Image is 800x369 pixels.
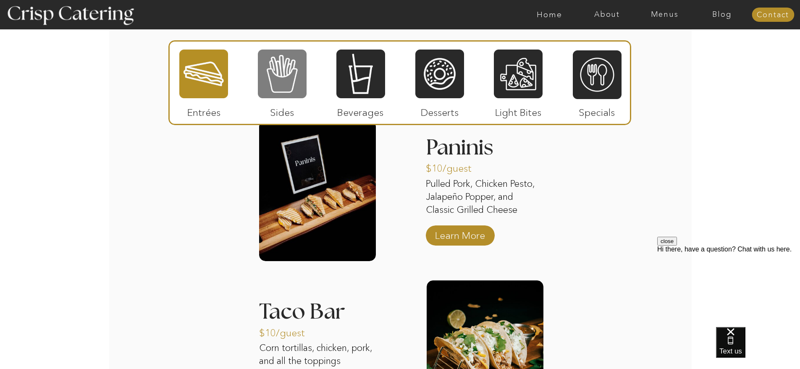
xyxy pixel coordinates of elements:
p: $10/guest [259,319,315,343]
p: Sides [254,98,310,123]
p: Specials [569,98,625,123]
iframe: podium webchat widget bubble [716,327,800,369]
p: $10/guest [426,154,482,178]
a: Blog [693,10,751,19]
a: Menus [636,10,693,19]
p: Pulled Pork, Chicken Pesto, Jalapeño Popper, and Classic Grilled Cheese [426,178,543,218]
a: About [578,10,636,19]
p: Desserts [412,98,468,123]
p: Beverages [333,98,388,123]
a: Learn More [432,221,488,246]
p: Entrées [176,98,232,123]
a: Contact [752,11,794,19]
h3: Paninis [426,137,543,164]
iframe: podium webchat widget prompt [657,237,800,338]
p: Light Bites [490,98,546,123]
h3: Taco Bar [259,301,376,311]
a: Home [521,10,578,19]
